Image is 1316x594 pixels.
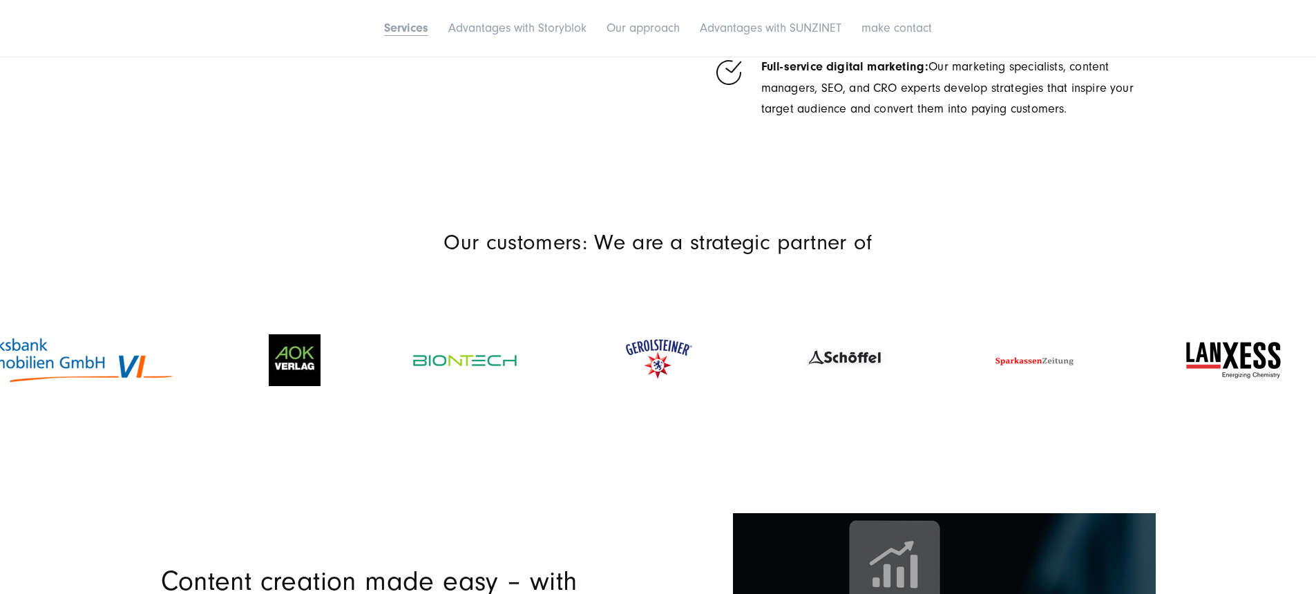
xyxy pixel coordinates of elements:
img: Customer logo LANXESS Energizing Chemistry black - Digital agency SUNZINET [1184,340,1283,381]
img: Customer logo AOK-Verlag black/green - Digital agency SUNZINET [269,334,321,386]
a: Our approach [607,21,680,35]
img: logo_schoeffel [799,345,888,376]
img: Customer logo SparkassenZeitung - Digital agency SUNZINET [981,326,1091,395]
font: Our marketing specialists, content managers, SEO, and CRO experts develop strategies that inspire... [761,59,1134,116]
font: Our customers: We are a strategic partner of [444,230,872,255]
a: make contact [861,21,932,35]
a: Advantages with SUNZINET [700,21,841,35]
a: Advantages with Storyblok [448,21,587,35]
a: Services [384,21,428,35]
font: Full-service digital marketing: [761,59,929,74]
img: Customer logo Biontech green - Digital agency SUNZINET [413,355,517,366]
img: Gerolsteiner Logo - Customer Project - Digital Agency SUNZINET [609,329,707,391]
